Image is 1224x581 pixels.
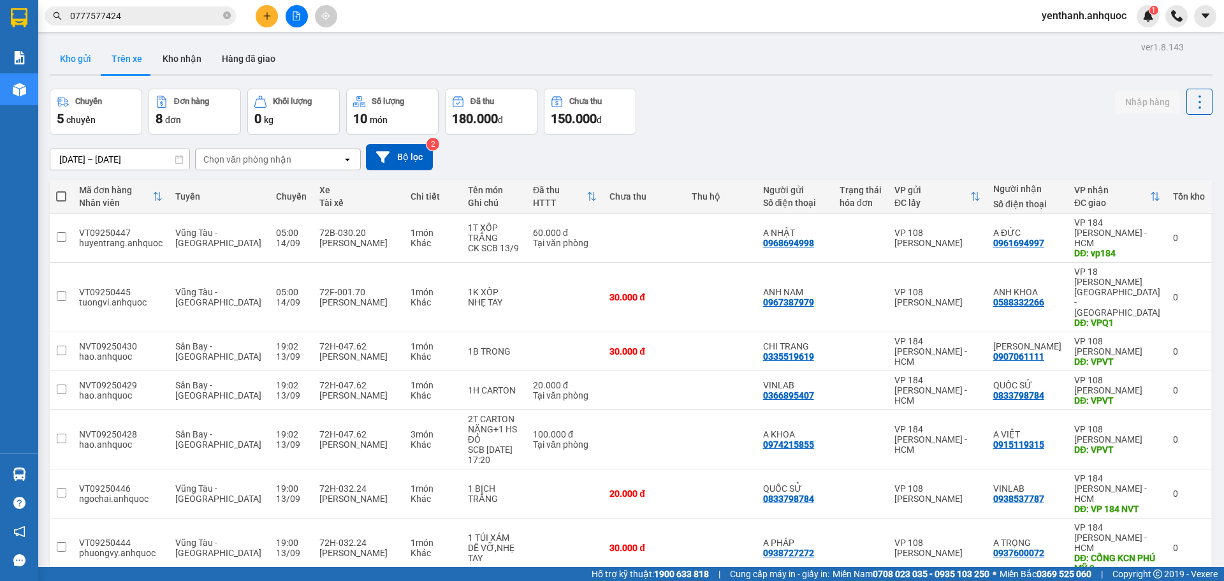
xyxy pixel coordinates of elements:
[730,567,829,581] span: Cung cấp máy in - giấy in:
[276,297,307,307] div: 14/09
[57,111,64,126] span: 5
[692,191,750,202] div: Thu hộ
[319,351,398,362] div: [PERSON_NAME]
[993,571,996,577] span: ⚪️
[13,526,25,538] span: notification
[13,554,25,566] span: message
[894,185,970,195] div: VP gửi
[411,341,455,351] div: 1 món
[468,414,520,445] div: 2T CARTON NẶNG+1 HS ĐỎ
[101,43,152,74] button: Trên xe
[763,297,814,307] div: 0967387979
[763,238,814,248] div: 0968694998
[79,380,163,390] div: NVT09250429
[79,429,163,439] div: NVT09250428
[66,115,96,125] span: chuyến
[79,185,152,195] div: Mã đơn hàng
[411,548,455,558] div: Khác
[597,115,602,125] span: đ
[533,439,597,450] div: Tại văn phòng
[276,351,307,362] div: 13/09
[993,390,1044,401] div: 0833798784
[315,5,337,27] button: aim
[175,483,261,504] span: Vũng Tàu - [GEOGRAPHIC_DATA]
[276,538,307,548] div: 19:00
[763,548,814,558] div: 0938727272
[763,390,814,401] div: 0366895407
[468,346,520,357] div: 1B TRONG
[254,111,261,126] span: 0
[763,287,827,297] div: ANH NAM
[13,83,26,96] img: warehouse-icon
[533,429,597,439] div: 100.000 đ
[468,297,520,307] div: NHẸ TAY
[468,198,520,208] div: Ghi chú
[1171,10,1183,22] img: phone-icon
[11,8,27,27] img: logo-vxr
[609,292,679,302] div: 30.000 đ
[894,538,980,558] div: VP 108 [PERSON_NAME]
[993,228,1061,238] div: A ĐỨC
[1031,8,1137,24] span: yenthanh.anhquoc
[470,97,494,106] div: Đã thu
[894,375,980,406] div: VP 184 [PERSON_NAME] - HCM
[426,138,439,151] sup: 2
[319,228,398,238] div: 72B-030.20
[175,429,261,450] span: Sân Bay - [GEOGRAPHIC_DATA]
[468,483,520,504] div: 1 BỊCH TRẮNG
[1000,567,1091,581] span: Miền Bắc
[292,11,301,20] span: file-add
[468,385,520,395] div: 1H CARTON
[175,538,261,558] span: Vũng Tàu - [GEOGRAPHIC_DATA]
[993,429,1061,439] div: A VIỆT
[13,497,25,509] span: question-circle
[840,198,882,208] div: hóa đơn
[411,429,455,439] div: 3 món
[79,341,163,351] div: NVT09250430
[264,115,273,125] span: kg
[276,341,307,351] div: 19:02
[411,238,455,248] div: Khác
[247,89,340,135] button: Khối lượng0kg
[993,287,1061,297] div: ANH KHOA
[1101,567,1103,581] span: |
[175,287,261,307] span: Vũng Tàu - [GEOGRAPHIC_DATA]
[223,11,231,19] span: close-circle
[1173,434,1205,445] div: 0
[273,97,312,106] div: Khối lượng
[609,346,679,357] div: 30.000 đ
[609,191,679,202] div: Chưa thu
[1149,6,1158,15] sup: 1
[873,569,989,579] strong: 0708 023 035 - 0935 103 250
[319,494,398,504] div: [PERSON_NAME]
[718,567,720,581] span: |
[212,43,286,74] button: Hàng đã giao
[175,380,261,401] span: Sân Bay - [GEOGRAPHIC_DATA]
[452,111,498,126] span: 180.000
[533,380,597,390] div: 20.000 đ
[1074,504,1160,514] div: DĐ: VP 184 NVT
[1173,385,1205,395] div: 0
[276,238,307,248] div: 14/09
[1074,185,1150,195] div: VP nhận
[411,494,455,504] div: Khác
[894,287,980,307] div: VP 108 [PERSON_NAME]
[763,483,827,494] div: QUỐC SỬ
[544,89,636,135] button: Chưa thu150.000đ
[175,228,261,248] span: Vũng Tàu - [GEOGRAPHIC_DATA]
[79,538,163,548] div: VT09250444
[411,390,455,401] div: Khác
[79,548,163,558] div: phuongvy.anhquoc
[276,548,307,558] div: 13/09
[468,287,520,297] div: 1K XỐP
[763,185,827,195] div: Người gửi
[1074,248,1160,258] div: DĐ: vp184
[319,429,398,439] div: 72H-047.62
[276,390,307,401] div: 13/09
[79,390,163,401] div: hao.anhquoc
[79,297,163,307] div: tuongvi.anhquoc
[609,489,679,499] div: 20.000 đ
[411,483,455,494] div: 1 món
[609,543,679,553] div: 30.000 đ
[551,111,597,126] span: 150.000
